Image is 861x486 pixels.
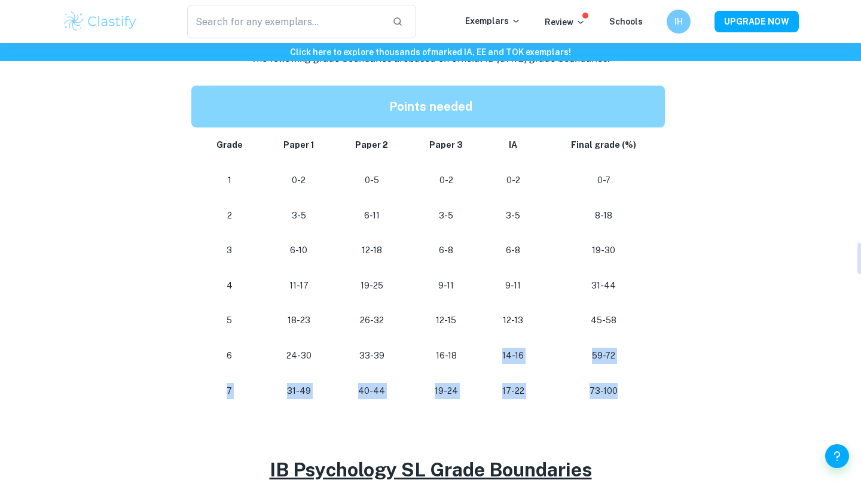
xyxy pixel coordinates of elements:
[552,242,656,259] p: 19-30
[552,208,656,224] p: 8-18
[273,172,325,189] p: 0-2
[552,278,656,294] p: 31-44
[419,312,474,329] p: 12-15
[206,383,254,399] p: 7
[672,15,686,28] h6: IH
[206,172,254,189] p: 1
[493,172,533,189] p: 0-2
[509,140,517,150] strong: IA
[273,208,325,224] p: 3-5
[206,348,254,364] p: 6
[283,140,315,150] strong: Paper 1
[429,140,463,150] strong: Paper 3
[273,242,325,259] p: 6-10
[571,140,636,150] strong: Final grade (%)
[715,11,799,32] button: UPGRADE NOW
[419,208,474,224] p: 3-5
[62,10,138,34] img: Clastify logo
[552,383,656,399] p: 73-100
[344,172,399,189] p: 0-5
[493,278,533,294] p: 9-11
[270,458,592,481] u: IB Psychology SL Grade Boundaries
[493,348,533,364] p: 14-16
[493,208,533,224] p: 3-5
[545,16,585,29] p: Review
[273,312,325,329] p: 18-23
[419,172,474,189] p: 0-2
[419,348,474,364] p: 16-18
[344,383,399,399] p: 40-44
[419,278,474,294] p: 9-11
[552,172,656,189] p: 0-7
[419,383,474,399] p: 19-24
[355,140,388,150] strong: Paper 2
[419,242,474,259] p: 6-8
[251,53,610,64] i: The following grade boundaries are
[206,208,254,224] p: 2
[344,208,399,224] p: 6-11
[552,348,656,364] p: 59-72
[493,242,533,259] p: 6-8
[344,242,399,259] p: 12-18
[389,99,472,114] strong: Points needed
[609,17,643,26] a: Schools
[465,14,521,28] p: Exemplars
[344,312,399,329] p: 26-32
[216,140,243,150] strong: Grade
[493,312,533,329] p: 12-13
[187,5,383,38] input: Search for any exemplars...
[206,242,254,259] p: 3
[273,278,325,294] p: 11-17
[344,278,399,294] p: 19-25
[493,383,533,399] p: 17-22
[2,45,859,59] h6: Click here to explore thousands of marked IA, EE and TOK exemplars !
[206,278,254,294] p: 4
[825,444,849,468] button: Help and Feedback
[206,312,254,329] p: 5
[344,348,399,364] p: 33-39
[552,312,656,329] p: 45-58
[408,53,610,64] span: based on official IB [DATE] grade boundaries.
[667,10,691,34] button: IH
[273,383,325,399] p: 31-49
[273,348,325,364] p: 24-30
